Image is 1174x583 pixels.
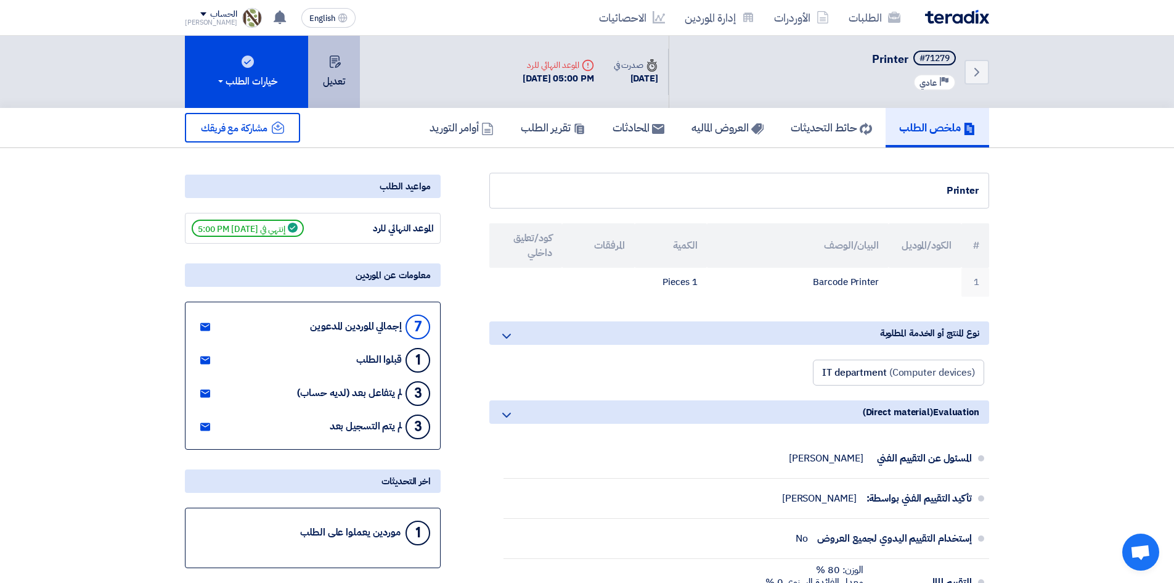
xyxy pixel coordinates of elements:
[523,59,594,72] div: الموعد النهائي للرد
[562,223,635,268] th: المرفقات
[796,532,808,545] div: No
[872,51,958,68] h5: Printer
[635,223,707,268] th: الكمية
[782,492,857,505] div: [PERSON_NAME]
[201,121,267,136] span: مشاركة مع فريقك
[822,365,887,380] span: IT department
[341,221,434,236] div: الموعد النهائي للرد
[356,354,402,366] div: قبلوا الطلب
[192,220,304,237] span: إنتهي في [DATE] 5:00 PM
[507,108,599,147] a: تقرير الطلب
[961,268,989,297] td: 1
[406,521,430,545] div: 1
[521,120,585,134] h5: تقرير الطلب
[707,223,888,268] th: البيان/الوصف
[899,120,976,134] h5: ملخص الطلب
[301,8,356,28] button: English
[210,9,237,20] div: الحساب
[523,72,594,86] div: [DATE] 05:00 PM
[297,387,402,399] div: لم يتفاعل بعد (لديه حساب)
[872,51,908,67] span: Printer
[614,59,658,72] div: صدرت في
[889,223,961,268] th: الكود/الموديل
[406,315,430,339] div: 7
[777,108,886,147] a: حائط التحديثات
[614,72,658,86] div: [DATE]
[300,527,401,539] div: موردين يعملوا على الطلب
[330,421,402,432] div: لم يتم التسجيل بعد
[764,3,839,32] a: الأوردرات
[886,108,989,147] a: ملخص الطلب
[889,365,975,380] span: (Computer devices)
[961,223,989,268] th: #
[185,469,441,493] div: اخر التحديثات
[678,108,777,147] a: العروض الماليه
[489,223,562,268] th: كود/تعليق داخلي
[691,120,764,134] h5: العروض الماليه
[791,120,872,134] h5: حائط التحديثات
[613,120,664,134] h5: المحادثات
[406,348,430,373] div: 1
[1122,534,1159,571] div: Open chat
[430,120,494,134] h5: أوامر التوريد
[589,3,675,32] a: الاحصائيات
[500,183,979,198] div: Printer
[919,77,937,89] span: عادي
[310,321,402,333] div: إجمالي الموردين المدعوين
[185,175,441,198] div: مواعيد الطلب
[406,415,430,439] div: 3
[185,19,237,26] div: [PERSON_NAME]
[707,268,888,297] td: Barcode Printer
[599,108,678,147] a: المحادثات
[933,405,979,419] span: Evaluation
[416,108,507,147] a: أوامر التوريد
[839,3,910,32] a: الطلبات
[406,381,430,406] div: 3
[863,405,933,419] span: (Direct material)
[880,326,979,340] span: نوع المنتج أو الخدمة المطلوبة
[308,36,360,108] button: تعديل
[309,14,335,23] span: English
[185,263,441,287] div: معلومات عن الموردين
[866,484,972,513] div: تأكيد التقييم الفني بواسطة:
[919,54,950,63] div: #71279
[635,268,707,297] td: 1 Pieces
[789,452,863,465] div: [PERSON_NAME]
[216,74,277,89] div: خيارات الطلب
[817,524,972,553] div: إستخدام التقييم اليدوي لجميع العروض
[675,3,764,32] a: إدارة الموردين
[873,444,972,473] div: المسئول عن التقييم الفني
[185,36,308,108] button: خيارات الطلب
[925,10,989,24] img: Teradix logo
[242,8,262,28] img: Screenshot___1756930143446.png
[765,564,863,576] div: الوزن: 80 %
